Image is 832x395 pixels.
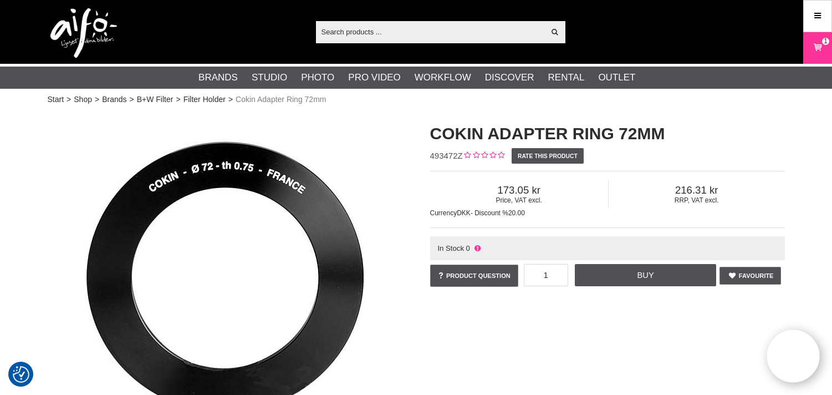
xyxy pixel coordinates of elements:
[548,70,585,85] a: Rental
[74,94,92,105] a: Shop
[575,264,716,286] a: Buy
[471,209,508,217] span: - Discount %
[719,267,781,285] a: Favourite
[50,8,117,58] img: logo.png
[430,196,608,204] span: Price, VAT excl.
[301,70,334,85] a: Photo
[198,70,238,85] a: Brands
[430,265,518,287] a: Product question
[137,94,173,105] a: B+W Filter
[316,23,545,40] input: Search products ...
[457,209,471,217] span: DKK
[228,94,233,105] span: >
[804,35,831,61] a: 1
[48,94,64,105] a: Start
[67,94,71,105] span: >
[824,36,828,46] span: 1
[508,209,525,217] span: 20.00
[598,70,635,85] a: Outlet
[430,151,463,160] span: 493472Z
[415,70,471,85] a: Workflow
[183,94,226,105] a: Filter Holder
[130,94,134,105] span: >
[430,184,608,196] span: 173.05
[13,364,29,384] button: Consent Preferences
[430,209,457,217] span: Currency
[348,70,400,85] a: Pro Video
[13,366,29,383] img: Revisit consent button
[609,196,785,204] span: RRP, VAT excl.
[485,70,534,85] a: Discover
[512,148,584,164] a: Rate this product
[176,94,180,105] span: >
[430,122,785,145] h1: Cokin Adapter Ring 72mm
[609,184,785,196] span: 216.31
[473,244,482,252] i: Not in stock
[102,94,126,105] a: Brands
[236,94,326,105] span: Cokin Adapter Ring 72mm
[463,150,504,162] div: Customer rating: 0
[466,244,470,252] span: 0
[252,70,287,85] a: Studio
[437,244,464,252] span: In Stock
[95,94,99,105] span: >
